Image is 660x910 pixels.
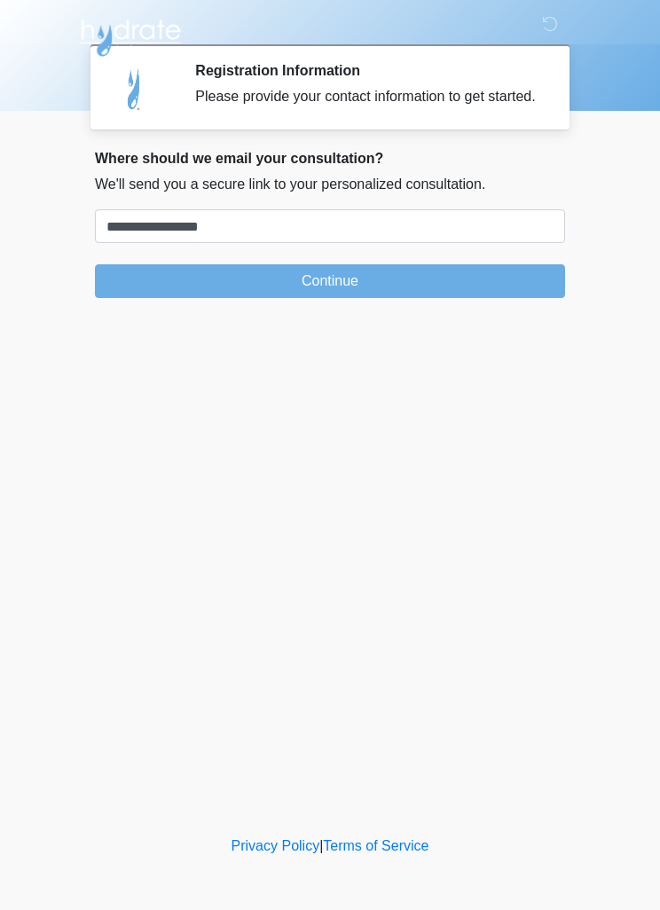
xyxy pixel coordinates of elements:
a: Terms of Service [323,838,428,853]
h2: Where should we email your consultation? [95,150,565,167]
a: | [319,838,323,853]
img: Agent Avatar [108,62,161,115]
p: We'll send you a secure link to your personalized consultation. [95,174,565,195]
img: Hydrate IV Bar - Scottsdale Logo [77,13,184,58]
div: Please provide your contact information to get started. [195,86,538,107]
button: Continue [95,264,565,298]
a: Privacy Policy [232,838,320,853]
